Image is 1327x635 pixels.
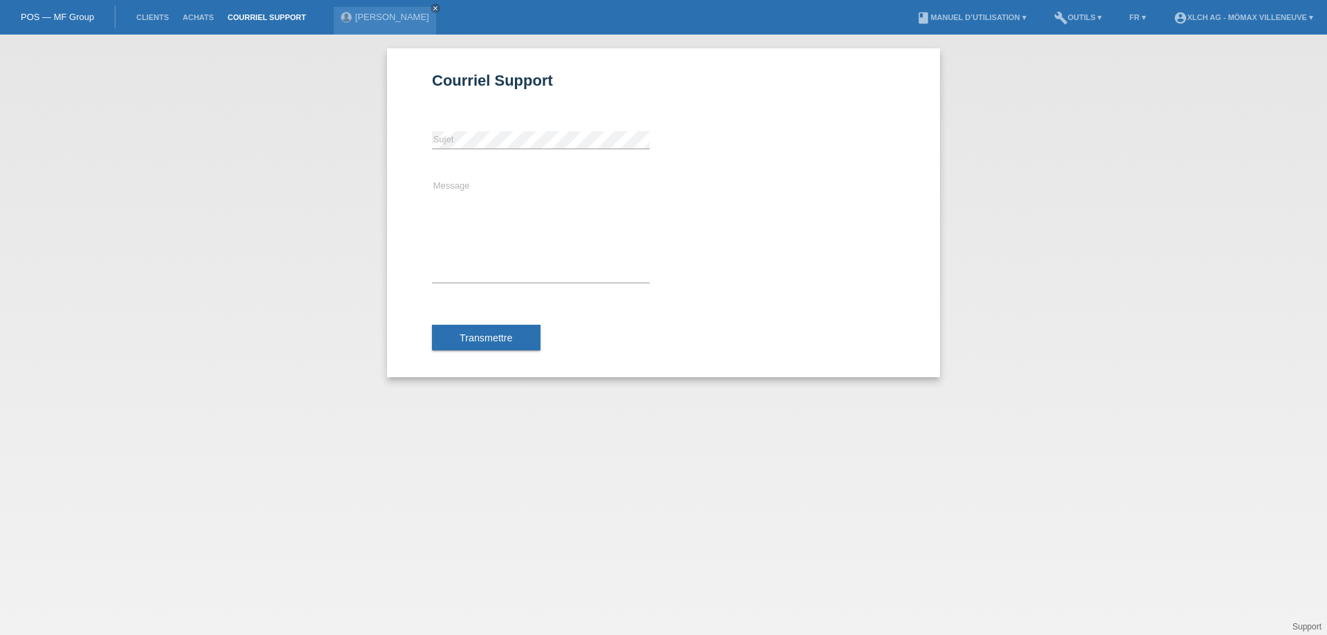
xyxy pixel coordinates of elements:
a: account_circleXLCH AG - Mömax Villeneuve ▾ [1167,13,1320,21]
i: account_circle [1174,11,1187,25]
a: Courriel Support [220,13,312,21]
a: Support [1292,622,1321,632]
a: [PERSON_NAME] [355,12,429,22]
i: book [916,11,930,25]
a: close [431,3,440,13]
a: bookManuel d’utilisation ▾ [910,13,1033,21]
a: POS — MF Group [21,12,94,22]
a: Achats [176,13,220,21]
h1: Courriel Support [432,72,895,89]
span: Transmettre [460,332,513,343]
a: FR ▾ [1122,13,1153,21]
i: close [432,5,439,12]
a: Clients [129,13,176,21]
i: build [1054,11,1068,25]
a: buildOutils ▾ [1047,13,1109,21]
button: Transmettre [432,325,540,351]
